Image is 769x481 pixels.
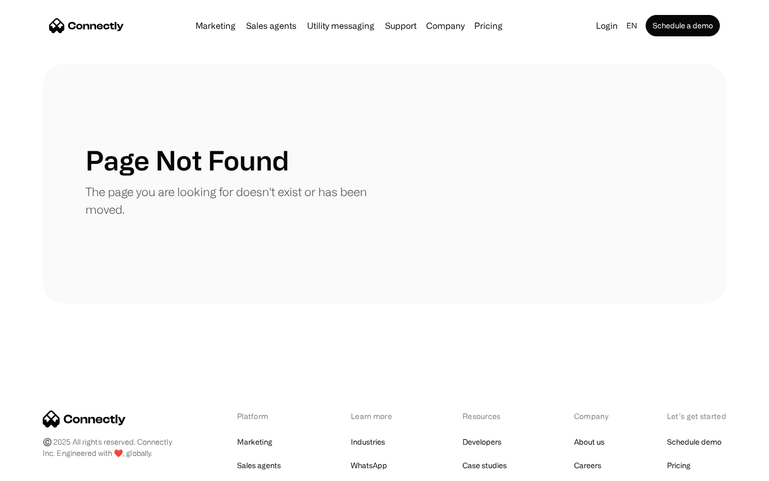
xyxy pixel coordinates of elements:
[622,18,644,33] div: en
[423,18,468,33] div: Company
[667,458,690,473] a: Pricing
[21,462,64,477] ul: Language list
[303,21,379,30] a: Utility messaging
[351,458,387,473] a: WhatsApp
[646,15,720,36] a: Schedule a demo
[351,410,407,422] div: Learn more
[426,18,465,33] div: Company
[85,183,384,218] p: The page you are looking for doesn't exist or has been moved.
[462,458,507,473] a: Case studies
[49,18,124,34] a: home
[11,461,64,477] aside: Language selected: English
[667,410,726,422] div: Let’s get started
[626,18,637,33] div: en
[237,435,272,449] a: Marketing
[667,435,721,449] a: Schedule demo
[237,410,295,422] div: Platform
[191,21,240,30] a: Marketing
[592,18,622,33] a: Login
[242,21,301,30] a: Sales agents
[574,458,601,473] a: Careers
[85,144,289,176] h1: Page Not Found
[462,435,501,449] a: Developers
[470,21,507,30] a: Pricing
[574,410,611,422] div: Company
[462,410,519,422] div: Resources
[351,435,385,449] a: Industries
[574,435,605,449] a: About us
[381,21,421,30] a: Support
[237,458,281,473] a: Sales agents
